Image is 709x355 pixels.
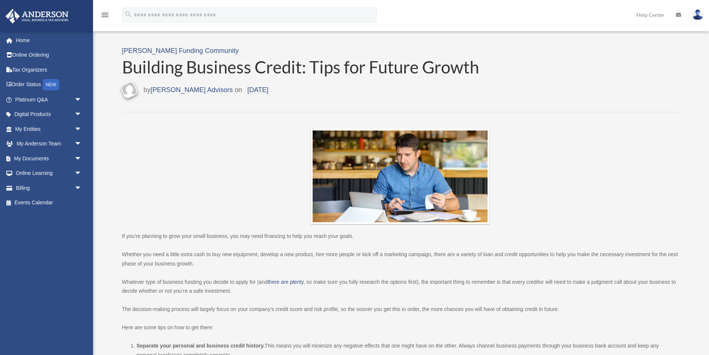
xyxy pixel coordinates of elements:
a: Building Business Credit: Tips for Future Growth [122,57,678,78]
a: Billingarrow_drop_down [5,180,93,195]
span: arrow_drop_down [74,136,89,152]
span: by [144,84,233,96]
b: Separate your personal and business credit history. [137,343,265,349]
img: Anderson Advisors Platinum Portal [3,9,71,23]
div: NEW [43,79,59,90]
a: Digital Productsarrow_drop_down [5,107,93,122]
a: [PERSON_NAME] Advisors [151,86,233,94]
a: [DATE] [242,86,274,94]
span: arrow_drop_down [74,180,89,196]
a: Tax Organizers [5,62,93,77]
span: on [235,84,274,96]
span: arrow_drop_down [74,107,89,122]
i: menu [100,10,109,19]
p: Here are some tips on how to get there: [122,323,678,332]
a: Order StatusNEW [5,77,93,92]
a: Home [5,33,93,48]
a: My Entitiesarrow_drop_down [5,122,93,136]
a: there are plenty [268,279,303,285]
a: My Anderson Teamarrow_drop_down [5,136,93,151]
p: Whether you need a little extra cash to buy new equipment, develop a new product, hire more peopl... [122,250,678,268]
a: Platinum Q&Aarrow_drop_down [5,92,93,107]
span: arrow_drop_down [74,151,89,166]
span: Building Business Credit: Tips for Future Growth [122,57,479,77]
img: User Pic [692,9,703,20]
a: Online Ordering [5,48,93,63]
a: Events Calendar [5,195,93,210]
span: arrow_drop_down [74,92,89,107]
p: If you’re planning to grow your small business, you may need financing to help you reach your goals. [122,232,678,241]
a: Online Learningarrow_drop_down [5,166,93,181]
i: search [124,10,132,18]
a: [PERSON_NAME] Funding Community [122,47,239,54]
span: arrow_drop_down [74,122,89,137]
a: My Documentsarrow_drop_down [5,151,93,166]
p: Whatever type of business funding you decide to apply for (and , so make sure you fully research ... [122,277,678,296]
a: menu [100,13,109,19]
span: arrow_drop_down [74,166,89,181]
img: mastermind post [313,131,488,222]
p: The decision-making process will largely focus on your company’s credit score and risk profile, s... [122,305,678,314]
